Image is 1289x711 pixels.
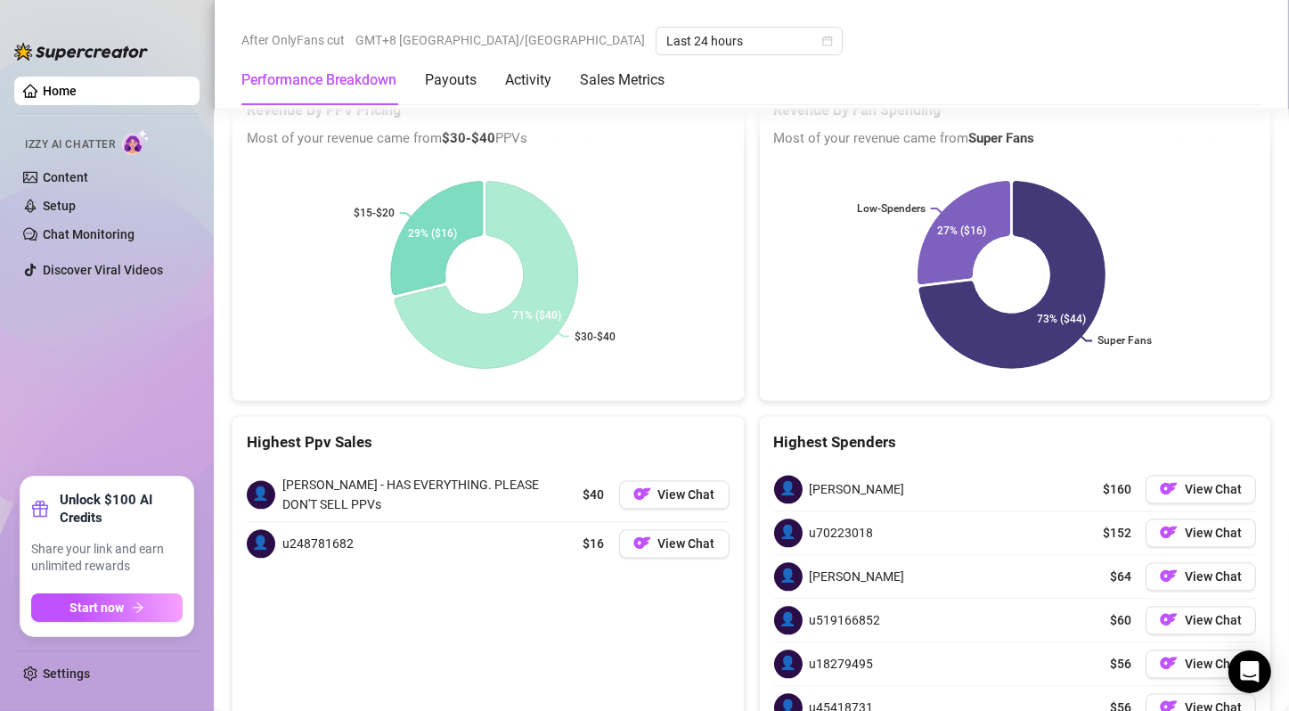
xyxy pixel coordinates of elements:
[1160,479,1178,497] img: OF
[425,69,477,91] div: Payouts
[31,541,183,576] span: Share your link and earn unlimited rewards
[1160,567,1178,584] img: OF
[43,199,76,213] a: Setup
[774,606,803,634] span: 👤
[658,487,715,502] span: View Chat
[633,485,651,503] img: OF
[1185,482,1242,496] span: View Chat
[241,69,396,91] div: Performance Breakdown
[633,534,651,552] img: OF
[43,227,135,241] a: Chat Monitoring
[43,263,163,277] a: Discover Viral Videos
[1110,610,1131,630] span: $60
[1160,654,1178,672] img: OF
[282,534,354,553] span: u248781682
[774,128,1257,150] span: Most of your revenue came from
[354,207,395,219] text: $15-$20
[774,475,803,503] span: 👤
[575,330,616,342] text: $30-$40
[505,69,551,91] div: Activity
[60,491,183,527] strong: Unlock $100 AI Credits
[1160,523,1178,541] img: OF
[1103,523,1131,543] span: $152
[43,84,77,98] a: Home
[1110,567,1131,586] span: $64
[1185,657,1242,671] span: View Chat
[810,654,874,674] span: u18279495
[241,27,345,53] span: After OnlyFans cut
[282,475,576,514] span: [PERSON_NAME] - HAS EVERYTHING. PLEASE DON'T SELL PPVs
[247,128,730,150] span: Most of your revenue came from PPVs
[969,130,1035,146] b: Super Fans
[619,529,730,558] button: OFView Chat
[774,650,803,678] span: 👤
[247,430,730,454] div: Highest Ppv Sales
[856,202,925,215] text: Low-Spenders
[1185,613,1242,627] span: View Chat
[132,601,144,614] span: arrow-right
[14,43,148,61] img: logo-BBDzfeDw.svg
[1097,334,1152,347] text: Super Fans
[583,534,605,553] span: $16
[25,136,115,153] span: Izzy AI Chatter
[1185,526,1242,540] span: View Chat
[774,519,803,547] span: 👤
[442,130,495,146] b: $30-$40
[580,69,665,91] div: Sales Metrics
[774,562,803,591] span: 👤
[355,27,645,53] span: GMT+8 [GEOGRAPHIC_DATA]/[GEOGRAPHIC_DATA]
[810,523,874,543] span: u70223018
[31,593,183,622] button: Start nowarrow-right
[43,170,88,184] a: Content
[619,480,730,509] button: OFView Chat
[31,500,49,518] span: gift
[810,567,905,586] span: [PERSON_NAME]
[247,100,730,121] h5: Revenue By PPV Pricing
[1185,569,1242,584] span: View Chat
[43,666,90,681] a: Settings
[247,480,275,509] span: 👤
[774,430,1257,454] div: Highest Spenders
[810,610,881,630] span: u519166852
[70,601,125,615] span: Start now
[658,536,715,551] span: View Chat
[247,529,275,558] span: 👤
[666,28,832,54] span: Last 24 hours
[1160,610,1178,628] img: OF
[1146,562,1256,591] button: OFView Chat
[1103,479,1131,499] span: $160
[583,485,605,504] span: $40
[774,100,1257,121] h5: Revenue By Fan Spending
[822,36,833,46] span: calendar
[1146,519,1256,547] button: OFView Chat
[810,479,905,499] span: [PERSON_NAME]
[1146,650,1256,678] button: OFView Chat
[1228,650,1271,693] div: Open Intercom Messenger
[1110,654,1131,674] span: $56
[1146,606,1256,634] button: OFView Chat
[122,129,150,155] img: AI Chatter
[1146,475,1256,503] button: OFView Chat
